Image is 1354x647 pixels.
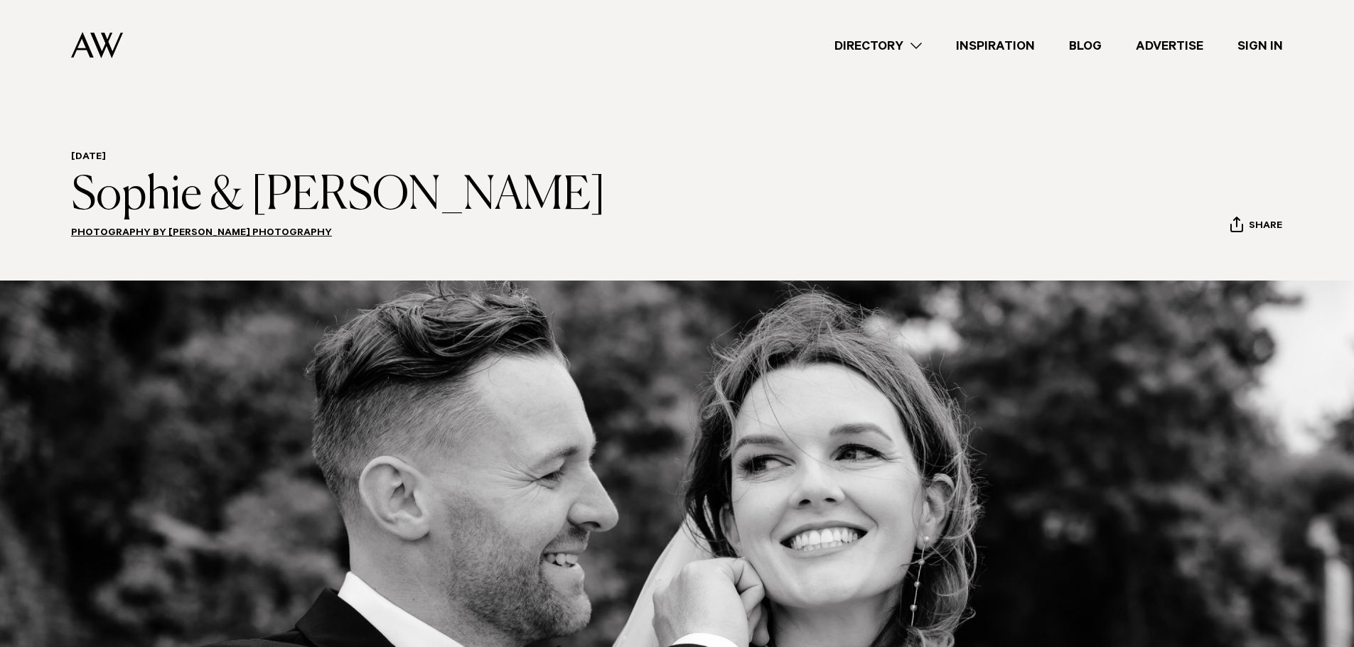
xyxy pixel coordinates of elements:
a: Advertise [1119,36,1220,55]
a: Directory [817,36,939,55]
a: Sign In [1220,36,1300,55]
img: Auckland Weddings Logo [71,32,123,58]
span: Share [1249,220,1282,234]
h6: [DATE] [71,151,606,165]
a: Blog [1052,36,1119,55]
a: Inspiration [939,36,1052,55]
h1: Sophie & [PERSON_NAME] [71,170,606,222]
button: Share [1230,216,1283,237]
a: Photography by [PERSON_NAME] Photography [71,228,332,239]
